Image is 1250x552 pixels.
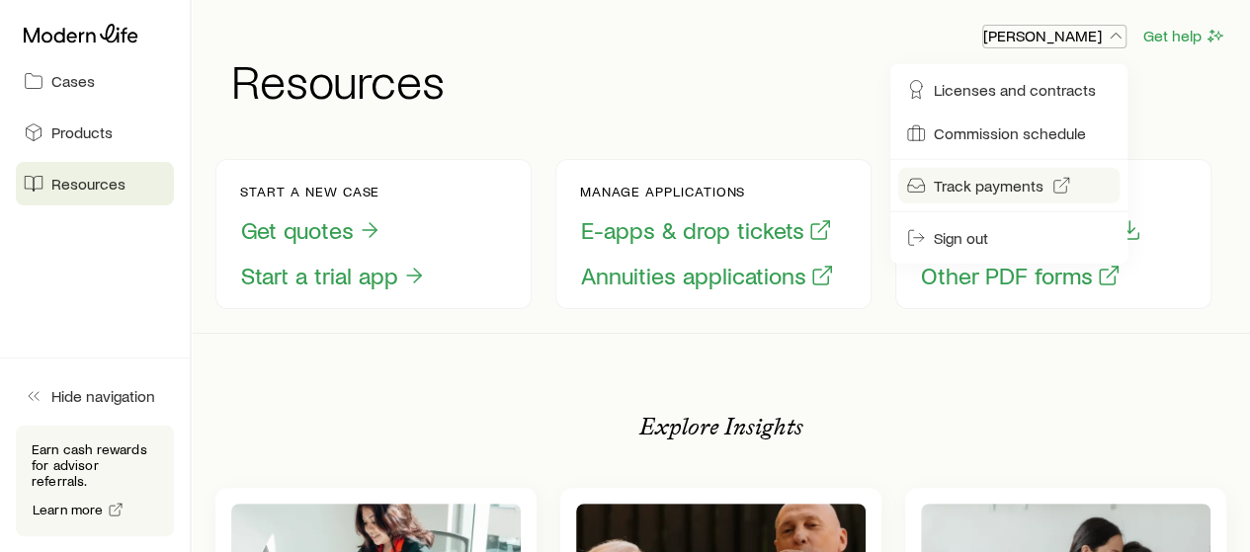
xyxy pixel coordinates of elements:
button: Annuities applications [580,261,835,291]
span: Learn more [33,503,104,516]
button: Get quotes [240,215,382,246]
h1: Resources [231,56,1226,104]
span: Hide navigation [51,386,155,406]
button: Start a trial app [240,261,427,291]
span: Sign out [934,228,988,248]
a: Resources [16,162,174,205]
span: Resources [51,174,125,194]
span: Track payments [934,176,1043,196]
a: Track payments [898,168,1120,203]
button: E-apps & drop tickets [580,215,833,246]
button: Sign out [898,220,1120,256]
button: Hide navigation [16,374,174,418]
div: Earn cash rewards for advisor referrals.Learn more [16,426,174,536]
button: Get help [1142,25,1226,47]
a: Cases [16,59,174,103]
span: Cases [51,71,95,91]
button: Other PDF forms [920,261,1122,291]
span: Commission schedule [934,123,1086,143]
span: Licenses and contracts [934,80,1096,100]
span: Products [51,122,113,142]
p: Start a new case [240,184,427,199]
a: Commission schedule [898,116,1120,151]
a: Products [16,111,174,154]
p: Earn cash rewards for advisor referrals. [32,441,158,489]
a: Licenses and contracts [898,72,1120,108]
button: [PERSON_NAME] [982,25,1126,48]
p: Explore Insights [639,413,803,440]
p: [PERSON_NAME] [983,26,1125,45]
p: Manage applications [580,184,835,199]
